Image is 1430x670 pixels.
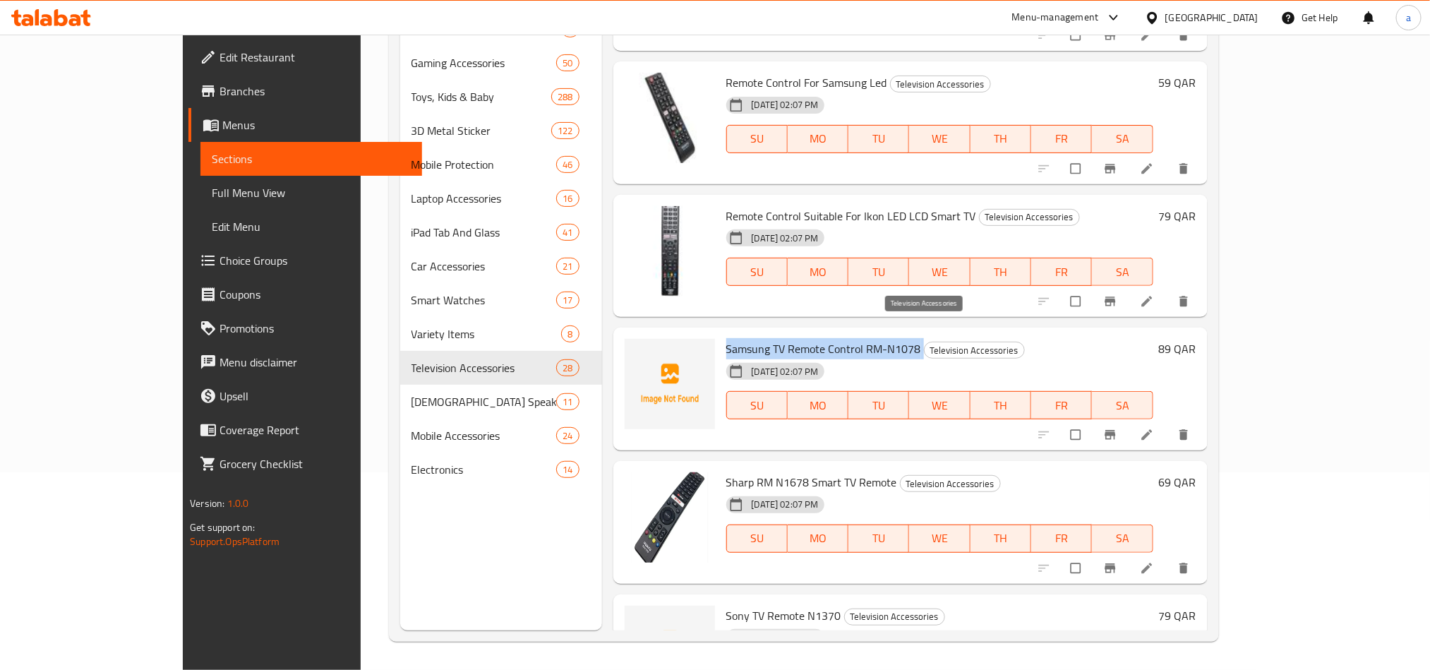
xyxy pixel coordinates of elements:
button: SU [726,525,788,553]
span: 17 [557,294,578,307]
button: TU [848,391,909,419]
button: delete [1168,553,1202,584]
span: MO [793,395,843,416]
span: FR [1037,262,1086,282]
span: Television Accessories [891,76,990,92]
span: SA [1098,528,1147,549]
div: items [551,88,579,105]
span: SU [733,128,782,149]
span: SU [733,395,782,416]
div: Television Accessories [900,475,1001,492]
a: Edit menu item [1140,294,1157,309]
div: [GEOGRAPHIC_DATA] [1165,10,1258,25]
span: 24 [557,429,578,443]
span: WE [915,528,964,549]
button: TH [971,125,1031,153]
span: WE [915,128,964,149]
span: Branches [220,83,410,100]
span: TU [854,262,903,282]
div: items [556,156,579,173]
button: TU [848,525,909,553]
a: Coupons [188,277,421,311]
span: 21 [557,260,578,273]
div: Gaming Accessories50 [400,46,602,80]
span: TU [854,395,903,416]
img: Remote Control For Samsung Led [625,73,715,163]
span: Mobile Protection [411,156,557,173]
nav: Menu sections [400,6,602,492]
span: Select to update [1062,421,1092,448]
button: TU [848,258,909,286]
span: Remote Control For Samsung Led [726,72,887,93]
div: Toys, Kids & Baby [411,88,552,105]
span: FR [1037,395,1086,416]
span: Select to update [1062,555,1092,582]
a: Choice Groups [188,244,421,277]
div: Menu-management [1012,9,1099,26]
a: Coverage Report [188,413,421,447]
span: a [1406,10,1411,25]
div: items [556,427,579,444]
h6: 59 QAR [1159,73,1196,92]
h6: 89 QAR [1159,339,1196,359]
span: Sections [212,150,410,167]
span: Sony TV Remote N1370 [726,605,841,626]
span: 16 [557,192,578,205]
span: 41 [557,226,578,239]
span: Samsung TV Remote Control RM-N1078 [726,338,921,359]
span: Television Accessories [845,609,944,625]
span: [DATE] 02:07 PM [746,498,824,511]
span: Mobile Accessories [411,427,557,444]
span: Upsell [220,388,410,405]
div: iPad Tab And Glass41 [400,215,602,249]
button: FR [1031,258,1092,286]
span: Television Accessories [901,476,1000,492]
div: Television Accessories [844,609,945,626]
span: [DATE] 02:07 PM [746,232,824,245]
span: SA [1098,128,1147,149]
a: Full Menu View [200,176,421,210]
button: MO [788,125,848,153]
a: Edit Restaurant [188,40,421,74]
button: TH [971,258,1031,286]
button: SA [1092,125,1153,153]
span: Full Menu View [212,184,410,201]
span: Coverage Report [220,421,410,438]
button: Branch-specific-item [1095,553,1129,584]
a: Upsell [188,379,421,413]
button: delete [1168,286,1202,317]
div: Smart Watches17 [400,283,602,317]
button: Branch-specific-item [1095,419,1129,450]
a: Promotions [188,311,421,345]
span: Menus [222,116,410,133]
div: [DEMOGRAPHIC_DATA] Speaker11 [400,385,602,419]
img: Samsung TV Remote Control RM-N1078 [625,339,715,429]
div: Mobile Accessories24 [400,419,602,453]
span: 50 [557,56,578,70]
span: TU [854,528,903,549]
div: Electronics14 [400,453,602,486]
a: Support.OpsPlatform [190,532,280,551]
div: items [556,393,579,410]
span: 8 [562,328,578,341]
div: items [556,224,579,241]
button: Branch-specific-item [1095,20,1129,51]
button: SA [1092,258,1153,286]
a: Menu disclaimer [188,345,421,379]
span: Remote Control Suitable For Ikon LED LCD Smart TV [726,205,976,227]
button: delete [1168,419,1202,450]
a: Edit menu item [1140,28,1157,42]
div: 3D Metal Sticker122 [400,114,602,148]
span: Choice Groups [220,252,410,269]
a: Branches [188,74,421,108]
div: items [556,461,579,478]
span: Television Accessories [411,359,557,376]
div: Television Accessories28 [400,351,602,385]
span: WE [915,395,964,416]
button: WE [909,258,970,286]
span: TH [976,262,1026,282]
button: FR [1031,525,1092,553]
span: Gaming Accessories [411,54,557,71]
span: SU [733,528,782,549]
